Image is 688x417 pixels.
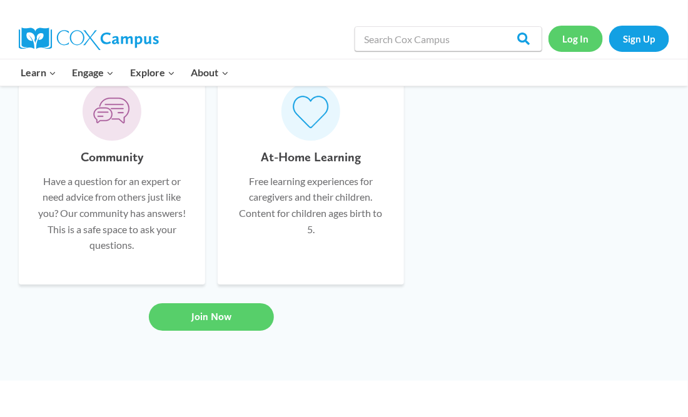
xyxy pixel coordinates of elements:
nav: Secondary Navigation [549,26,669,51]
h6: At-Home Learning [261,147,361,167]
p: Free learning experiences for caregivers and their children. Content for children ages birth to 5. [236,173,385,237]
a: Join Now [149,303,274,331]
button: Child menu of About [183,59,237,86]
button: Child menu of Learn [13,59,64,86]
button: Child menu of Explore [122,59,183,86]
h6: Community [81,147,143,167]
a: Log In [549,26,603,51]
nav: Primary Navigation [13,59,236,86]
span: Join Now [191,311,231,323]
img: Cox Campus [19,28,159,50]
input: Search Cox Campus [355,26,542,51]
p: Have a question for an expert or need advice from others just like you? Our community has answers... [38,173,186,253]
a: Sign Up [609,26,669,51]
button: Child menu of Engage [64,59,123,86]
